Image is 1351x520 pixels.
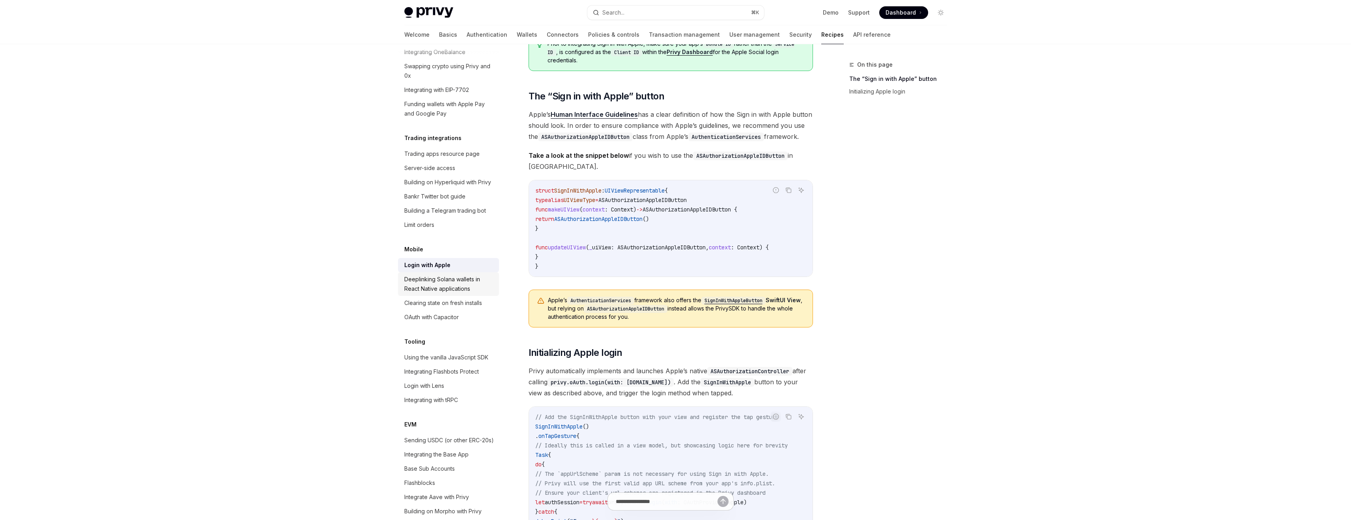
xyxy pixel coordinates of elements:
a: Bankr Twitter bot guide [398,189,499,204]
a: Dashboard [879,6,928,19]
span: () [643,215,649,223]
div: Server-side access [404,163,455,173]
div: Using the vanilla JavaScript SDK [404,353,488,362]
div: Login with Apple [404,260,450,270]
a: Integrating with tRPC [398,393,499,407]
a: Authentication [467,25,507,44]
span: UIViewRepresentable [605,187,665,194]
div: Building on Hyperliquid with Privy [404,178,491,187]
a: Integrating with EIP-7702 [398,83,499,97]
span: : [602,187,605,194]
div: Building a Telegram trading bot [404,206,486,215]
a: Welcome [404,25,430,44]
span: = [595,196,598,204]
span: ASAuthorizationAppleIDButton { [643,206,737,213]
div: Building on Morpho with Privy [404,507,482,516]
div: Clearing state on fresh installs [404,298,482,308]
a: Recipes [821,25,844,44]
div: Integrating with EIP-7702 [404,85,469,95]
a: Using the vanilla JavaScript SDK [398,350,499,365]
span: { [542,461,545,468]
span: func [535,206,548,213]
span: // The `appUrlScheme` param is not necessary for using Sign in with Apple. [535,470,769,477]
a: Login with Lens [398,379,499,393]
a: Support [848,9,870,17]
span: : ASAuthorizationAppleIDButton, [611,244,709,251]
span: uiView [592,244,611,251]
a: Building a Telegram trading bot [398,204,499,218]
code: Service ID [548,40,794,56]
code: Client ID [611,49,642,56]
span: Initializing Apple login [529,346,622,359]
a: Sending USDC (or other ERC-20s) [398,433,499,447]
code: SignInWithApple [701,378,754,387]
span: The “Sign in with Apple” button [529,90,664,103]
svg: Warning [537,297,545,305]
h5: Trading integrations [404,133,462,143]
a: Building on Hyperliquid with Privy [398,175,499,189]
img: light logo [404,7,453,18]
span: Dashboard [886,9,916,17]
a: Policies & controls [588,25,639,44]
h5: Tooling [404,337,425,346]
span: Apple’s has a clear definition of how the Sign in with Apple button should look. In order to ensu... [529,109,813,142]
span: context [709,244,731,251]
code: ASAuthorizationAppleIDButton [538,133,633,141]
div: Integrating the Base App [404,450,469,459]
span: UIViewType [564,196,595,204]
span: SignInWithApple [554,187,602,194]
span: func [535,244,548,251]
span: makeUIView [548,206,579,213]
button: Ask AI [796,412,806,422]
div: Bankr Twitter bot guide [404,192,465,201]
span: ASAuthorizationAppleIDButton [554,215,643,223]
button: Search...⌘K [587,6,764,20]
a: Clearing state on fresh installs [398,296,499,310]
span: } [535,225,538,232]
div: Integrate Aave with Privy [404,492,469,502]
span: // Add the SignInWithApple button with your view and register the tap gesture [535,413,778,421]
div: Base Sub Accounts [404,464,455,473]
span: // Privy will use the first valid app URL scheme from your app's info.plist. [535,480,775,487]
a: Human Interface Guidelines [551,110,638,119]
div: OAuth with Capacitor [404,312,459,322]
span: Apple’s framework also offers the , but relying on instead allows the PrivySDK to handle the whol... [548,296,805,321]
a: Wallets [517,25,537,44]
span: } [535,263,538,270]
div: Integrating with tRPC [404,395,458,405]
span: return [535,215,554,223]
code: privy.oAuth.login(with: [DOMAIN_NAME]) [548,378,674,387]
a: Swapping crypto using Privy and 0x [398,59,499,83]
div: Integrating Flashbots Protect [404,367,479,376]
span: } [535,253,538,260]
div: Search... [602,8,624,17]
button: Copy the contents from the code block [783,412,794,422]
div: Limit orders [404,220,434,230]
span: { [665,187,668,194]
span: SignInWithApple [535,423,583,430]
button: Report incorrect code [771,412,781,422]
span: do [535,461,542,468]
a: Initializing Apple login [849,85,953,98]
span: // Ensure your client's url schemes are registered in the Privy dashboard [535,489,766,496]
a: Integrate Aave with Privy [398,490,499,504]
a: Flashblocks [398,476,499,490]
a: SignInWithAppleButtonSwiftUI View [701,297,801,303]
button: Copy the contents from the code block [783,185,794,195]
span: Prior to integrating Sign in with Apple, make sure your app’s rather than the , is configured as ... [548,40,804,64]
strong: Take a look at the snippet below [529,152,629,159]
span: : Context) { [731,244,769,251]
span: onTapGesture [538,432,576,440]
a: Login with Apple [398,258,499,272]
span: { [576,432,579,440]
a: Privy Dashboard [667,49,713,56]
span: : Context) [605,206,636,213]
a: Deeplinking Solana wallets in React Native applications [398,272,499,296]
a: OAuth with Capacitor [398,310,499,324]
code: AuthenticationServices [688,133,764,141]
span: // Ideally this is called in a view model, but showcasing logic here for brevity [535,442,788,449]
button: Ask AI [796,185,806,195]
div: Login with Lens [404,381,444,391]
a: Server-side access [398,161,499,175]
span: ⌘ K [751,9,759,16]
